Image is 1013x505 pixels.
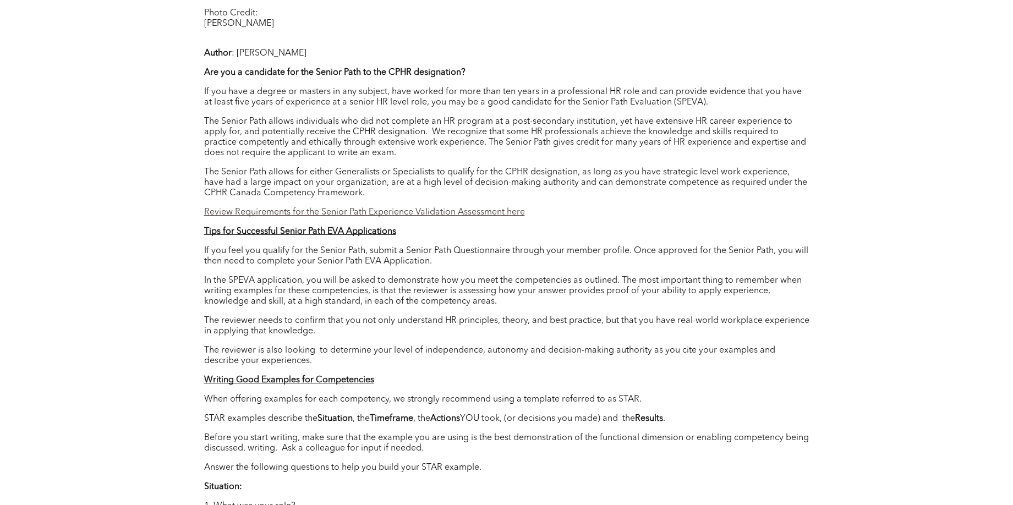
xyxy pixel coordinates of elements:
p: If you have a degree or masters in any subject, have worked for more than ten years in a professi... [204,87,809,108]
p: In the SPEVA application, you will be asked to demonstrate how you meet the competencies as outli... [204,276,809,307]
p: When offering examples for each competency, we strongly recommend using a template referred to as... [204,394,809,405]
b: Actions [430,414,460,423]
b: Are you a candidate for the Senior Path to the CPHR designation? [204,68,466,77]
b: Results [635,414,663,423]
div: Photo Credit: [204,8,274,19]
div: [PERSON_NAME] [204,19,274,29]
p: The Senior Path allows individuals who did not complete an HR program at a post-secondary institu... [204,117,809,158]
p: The Senior Path allows for either Generalists or Specialists to qualify for the CPHR designation,... [204,167,809,199]
u: Tips for Successful Senior Path EVA Applications [204,227,396,236]
u: Writing Good Examples for Competencies [204,376,374,385]
b: Situation [317,414,353,423]
p: If you feel you qualify for the Senior Path, submit a Senior Path Questionnaire through your memb... [204,246,809,267]
p: : [PERSON_NAME] [204,48,809,59]
p: Before you start writing, make sure that the example you are using is the best demonstration of t... [204,433,809,454]
p: Answer the following questions to help you build your STAR example. [204,463,809,473]
p: The reviewer is also looking to determine your level of independence, autonomy and decision-makin... [204,345,809,366]
p: The reviewer needs to confirm that you not only understand HR principles, theory, and best practi... [204,316,809,337]
p: STAR examples describe the , the , the YOU took, (or decisions you made) and the . [204,414,809,424]
b: Timeframe [370,414,413,423]
b: Author [204,49,232,58]
b: Situation: [204,482,242,491]
a: Review Requirements for the Senior Path Experience Validation Assessment here [204,208,525,217]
